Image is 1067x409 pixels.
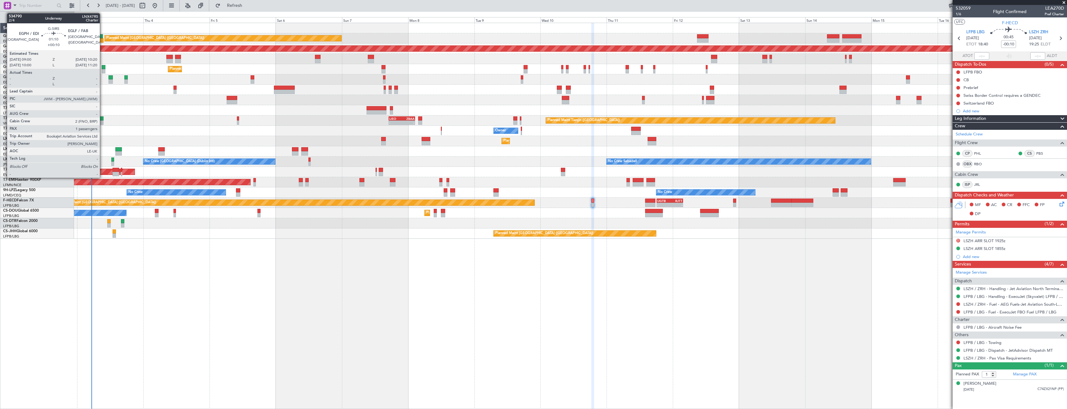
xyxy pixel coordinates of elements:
a: LFPB / LBG - Towing [963,340,1001,345]
div: Sun 14 [805,17,871,23]
span: CS-JHH [3,229,16,233]
span: LX-AOA [3,157,17,161]
div: Add new [963,108,1064,114]
a: LFPB/LBG [3,214,19,218]
span: T7-BRE [3,106,16,110]
span: F-HECD [3,199,17,202]
a: T7-FFIFalcon 7X [3,116,31,120]
button: D [956,239,960,242]
a: CS-JHHGlobal 6000 [3,229,38,233]
a: LFPB / LBG - Aircraft Noise Fee [963,325,1022,330]
span: CS-DOU [3,209,18,213]
span: G-SIRS [3,65,15,69]
a: LFPB / LBG - Dispatch - JetAdvisor Dispatch MT [963,348,1053,353]
a: T7-EMIHawker 900XP [3,178,41,182]
span: ALDT [1047,53,1057,59]
span: AC [991,202,997,208]
a: CS-DOUGlobal 6500 [3,209,39,213]
span: T7-LZZI [3,127,16,130]
a: LFPB / LBG - Handling - ExecuJet (Skyvalet) LFPB / LBG [963,294,1064,299]
div: Mon 8 [408,17,474,23]
a: G-JAGAPhenom 300 [3,75,39,79]
span: Permits [955,221,969,228]
div: Sat 6 [276,17,342,23]
span: Cabin Crew [955,171,978,178]
span: G-GARE [3,55,17,59]
button: Only With Activity [7,12,67,22]
span: T7-EMI [3,178,15,182]
div: Sat 13 [739,17,805,23]
button: Refresh [212,1,250,11]
span: CS-DTR [3,219,16,223]
span: 18:40 [978,41,988,48]
span: (4/7) [1045,261,1054,267]
div: LSZH ARR SLOT 1855z [963,246,1005,251]
a: G-ENRGPraetor 600 [3,86,39,89]
span: Dispatch Checks and Weather [955,192,1014,199]
a: PBS [1036,151,1050,156]
span: Pref Charter [1045,12,1064,17]
span: G-VNOR [3,96,18,100]
div: CS [1024,150,1035,157]
div: Planned Maint Tianjin ([GEOGRAPHIC_DATA]) [547,116,620,125]
span: ATOT [963,53,973,59]
span: CR [1007,202,1012,208]
div: ISP [962,181,972,188]
span: Others [955,331,968,339]
span: FFC [1023,202,1030,208]
span: Flight Crew [955,139,978,147]
div: Switzerland FBO [963,101,994,106]
a: VHHH/HKG [3,121,21,126]
span: F-HECD [1002,20,1018,26]
span: [DATE] [966,35,979,41]
a: EGGW/LTN [3,49,22,54]
span: 00:45 [1004,34,1014,40]
a: LX-INBFalcon 900EX EASy II [3,147,52,151]
a: G-VNORChallenger 650 [3,96,45,100]
a: Schedule Crew [956,131,983,138]
a: Manage Services [956,270,987,276]
div: - [402,121,414,125]
span: FP [1040,202,1045,208]
div: LFPB FBO [963,69,982,75]
span: G-ENRG [3,86,18,89]
div: Owner [495,126,506,135]
div: UGTB [657,199,670,203]
span: Pax [955,362,962,369]
a: LFPB/LBG [3,203,19,208]
a: T7-BREChallenger 604 [3,106,43,110]
span: 532059 [956,5,971,12]
a: EGLF/FAB [3,70,19,74]
a: Manage Permits [956,229,986,236]
span: Dispatch [955,278,972,285]
a: EGLF/FAB [3,101,19,105]
a: T7-LZZIPraetor 600 [3,127,37,130]
a: EGGW/LTN [3,142,22,146]
label: Planned PAX [956,371,979,378]
a: G-GAALCessna Citation XLS+ [3,45,54,48]
div: Wed 10 [540,17,607,23]
a: LX-TROLegacy 650 [3,137,36,141]
div: LIEO [389,117,402,120]
a: LTBA/ISL [3,111,17,115]
div: No Crew [128,188,143,197]
a: Manage PAX [1013,371,1037,378]
a: EGGW/LTN [3,80,22,85]
span: ETOT [966,41,977,48]
span: Dispatch To-Dos [955,61,986,68]
a: LFMD/CEQ [3,193,21,198]
a: EVRA/[PERSON_NAME] [3,172,42,177]
span: (0/5) [1045,61,1054,68]
div: [PERSON_NAME] [963,381,996,387]
span: [DATE] [1029,35,1042,41]
div: No Crew Sabadell [608,157,637,166]
div: Tue 16 [938,17,1004,23]
div: CB [963,77,969,82]
div: Planned Maint [GEOGRAPHIC_DATA] ([GEOGRAPHIC_DATA]) [426,208,524,218]
a: LSZH / ZRH - Fuel - AEG Fuels-Jet Aviation South-LSZH/ZRH [963,302,1064,307]
span: LFPB LBG [966,29,985,35]
span: (1/2) [1045,220,1054,227]
div: Add new [963,254,1064,259]
a: [PERSON_NAME]/QSA [3,162,40,167]
a: CS-DTRFalcon 2000 [3,219,38,223]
